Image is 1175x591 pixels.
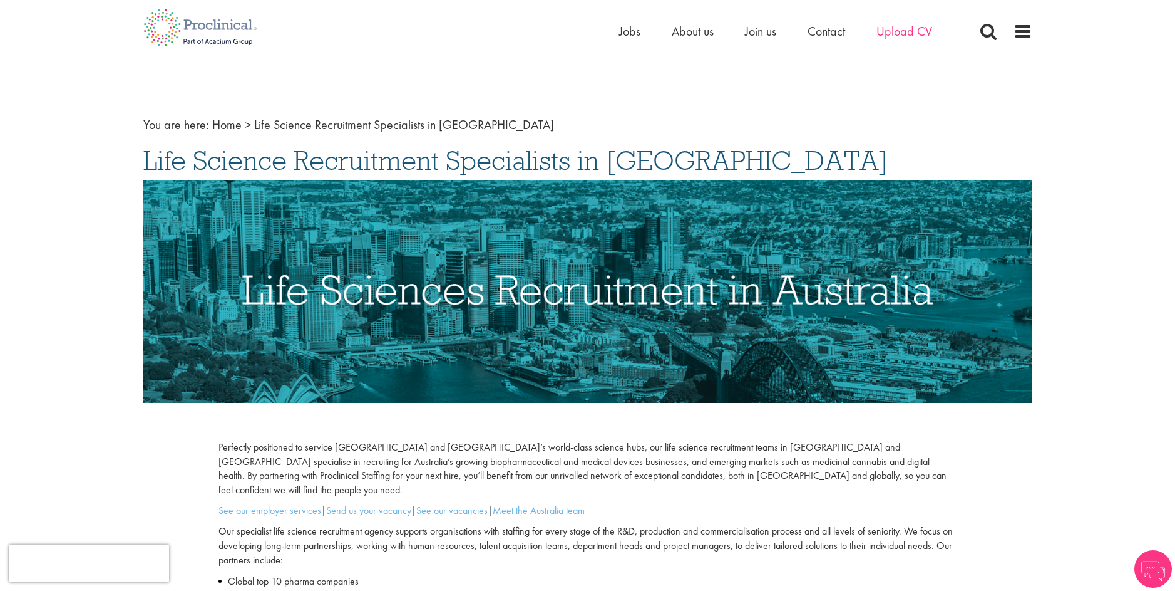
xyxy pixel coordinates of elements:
[876,23,932,39] a: Upload CV
[672,23,714,39] a: About us
[218,441,956,498] p: Perfectly positioned to service [GEOGRAPHIC_DATA] and [GEOGRAPHIC_DATA]’s world-class science hub...
[416,504,488,517] a: See our vacancies
[143,180,1032,403] img: Life Sciences Recruitment in Australia
[326,504,411,517] a: Send us your vacancy
[745,23,776,39] a: Join us
[245,117,251,133] span: >
[218,504,956,518] p: | | |
[619,23,640,39] a: Jobs
[218,525,956,568] p: Our specialist life science recruitment agency supports organisations with staffing for every sta...
[1134,550,1172,588] img: Chatbot
[254,117,554,133] span: Life Science Recruitment Specialists in [GEOGRAPHIC_DATA]
[9,545,169,582] iframe: reCAPTCHA
[143,144,888,177] span: Life Science Recruitment Specialists in [GEOGRAPHIC_DATA]
[143,117,209,133] span: You are here:
[212,117,242,133] a: breadcrumb link
[218,504,321,517] a: See our employer services
[808,23,845,39] a: Contact
[218,574,956,589] li: Global top 10 pharma companies
[493,504,585,517] a: Meet the Australia team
